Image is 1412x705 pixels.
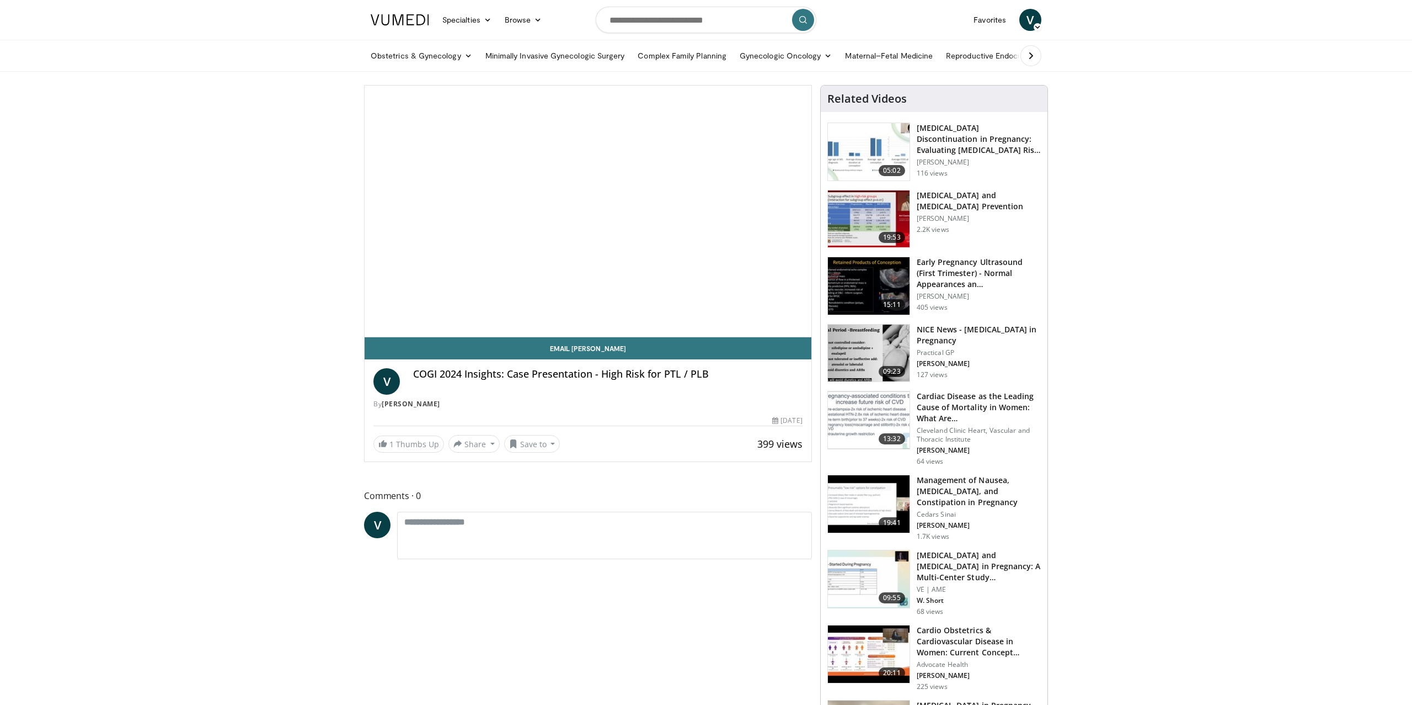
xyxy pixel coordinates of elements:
[827,475,1041,541] a: 19:41 Management of Nausea, [MEDICAL_DATA], and Constipation in Pregnancy Cedars Sinai [PERSON_NA...
[498,9,549,31] a: Browse
[917,446,1041,455] p: [PERSON_NAME]
[373,436,444,453] a: 1 Thumbs Up
[879,517,905,528] span: 19:41
[917,359,1041,368] p: [PERSON_NAME]
[757,437,803,450] span: 399 views
[373,368,400,395] a: V
[917,660,1041,669] p: Advocate Health
[879,299,905,310] span: 15:11
[631,45,733,67] a: Complex Family Planning
[733,45,838,67] a: Gynecologic Oncology
[828,550,910,608] img: acdf877d-bf95-41ee-9b7e-1d4e2818e5a1.150x105_q85_crop-smart_upscale.jpg
[917,585,1041,594] p: VE | AME
[917,625,1041,658] h3: Cardio Obstetrics & Cardiovascular Disease in Women: Current Concept…
[917,348,1041,357] p: Practical GP
[827,123,1041,181] a: 05:02 [MEDICAL_DATA] Discontinuation in Pregnancy: Evaluating [MEDICAL_DATA] Risk in… [PERSON_NAM...
[827,92,907,105] h4: Related Videos
[917,303,948,312] p: 405 views
[828,190,910,248] img: 40fd0d44-1739-4b7a-8c15-b18234f216c6.150x105_q85_crop-smart_upscale.jpg
[828,325,910,382] img: cc53e61e-bb3c-4bd4-b3c6-b9283f1c053c.150x105_q85_crop-smart_upscale.jpg
[917,682,948,691] p: 225 views
[917,510,1041,519] p: Cedars Sinai
[917,475,1041,508] h3: Management of Nausea, [MEDICAL_DATA], and Constipation in Pregnancy
[828,626,910,683] img: 857b950f-4466-4585-a22b-1d8f60b18e5a.150x105_q85_crop-smart_upscale.jpg
[917,391,1041,424] h3: Cardiac Disease as the Leading Cause of Mortality in Women: What Are…
[879,366,905,377] span: 09:23
[389,439,394,449] span: 1
[917,123,1041,156] h3: [MEDICAL_DATA] Discontinuation in Pregnancy: Evaluating [MEDICAL_DATA] Risk in…
[828,391,910,449] img: 73085e05-2748-4609-b0e8-d81442d4ceb6.150x105_q85_crop-smart_upscale.jpg
[917,532,949,541] p: 1.7K views
[365,337,811,359] a: Email [PERSON_NAME]
[917,214,1041,223] p: [PERSON_NAME]
[917,158,1041,167] p: [PERSON_NAME]
[917,169,948,178] p: 116 views
[827,550,1041,616] a: 09:55 [MEDICAL_DATA] and [MEDICAL_DATA] in Pregnancy: A Multi-Center Study [PERSON_NAME]… VE | AM...
[917,324,1041,346] h3: NICE News - [MEDICAL_DATA] in Pregnancy
[373,399,803,409] div: By
[382,399,440,409] a: [PERSON_NAME]
[879,232,905,243] span: 19:53
[772,416,802,426] div: [DATE]
[448,435,500,453] button: Share
[479,45,632,67] a: Minimally Invasive Gynecologic Surgery
[504,435,560,453] button: Save to
[827,324,1041,383] a: 09:23 NICE News - [MEDICAL_DATA] in Pregnancy Practical GP [PERSON_NAME] 127 views
[917,607,944,616] p: 68 views
[413,368,803,380] h4: COGI 2024 Insights: Case Presentation - High Risk for PTL / PLB
[828,123,910,181] img: 7c4c23bd-1c7f-4149-bceb-2ddaa5fe5994.150x105_q85_crop-smart_upscale.jpg
[917,370,948,379] p: 127 views
[371,14,429,25] img: VuMedi Logo
[879,433,905,444] span: 13:32
[827,257,1041,315] a: 15:11 Early Pregnancy Ultrasound (First Trimester) - Normal Appearances an… [PERSON_NAME] 405 views
[827,625,1041,691] a: 20:11 Cardio Obstetrics & Cardiovascular Disease in Women: Current Concept… Advocate Health [PERS...
[1019,9,1041,31] a: V
[364,489,812,503] span: Comments 0
[917,457,944,466] p: 64 views
[436,9,498,31] a: Specialties
[939,45,1124,67] a: Reproductive Endocrinology & [MEDICAL_DATA]
[967,9,1013,31] a: Favorites
[879,592,905,603] span: 09:55
[827,190,1041,248] a: 19:53 [MEDICAL_DATA] and [MEDICAL_DATA] Prevention [PERSON_NAME] 2.2K views
[917,190,1041,212] h3: [MEDICAL_DATA] and [MEDICAL_DATA] Prevention
[879,165,905,176] span: 05:02
[364,512,391,538] a: V
[828,257,910,315] img: 382603b7-7048-4f54-aa7b-3ac757362139.150x105_q85_crop-smart_upscale.jpg
[364,45,479,67] a: Obstetrics & Gynecology
[917,426,1041,444] p: Cleveland Clinic Heart, Vascular and Thoracic Institute
[917,596,1041,605] p: W. Short
[917,292,1041,301] p: [PERSON_NAME]
[365,86,811,337] video-js: Video Player
[828,475,910,533] img: 51017488-4c10-4926-9dc3-d6d3957cf75a.150x105_q85_crop-smart_upscale.jpg
[917,225,949,234] p: 2.2K views
[917,257,1041,290] h3: Early Pregnancy Ultrasound (First Trimester) - Normal Appearances an…
[879,667,905,679] span: 20:11
[917,550,1041,583] h3: [MEDICAL_DATA] and [MEDICAL_DATA] in Pregnancy: A Multi-Center Study [PERSON_NAME]…
[917,671,1041,680] p: [PERSON_NAME]
[917,521,1041,530] p: [PERSON_NAME]
[827,391,1041,466] a: 13:32 Cardiac Disease as the Leading Cause of Mortality in Women: What Are… Cleveland Clinic Hear...
[838,45,939,67] a: Maternal–Fetal Medicine
[596,7,816,33] input: Search topics, interventions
